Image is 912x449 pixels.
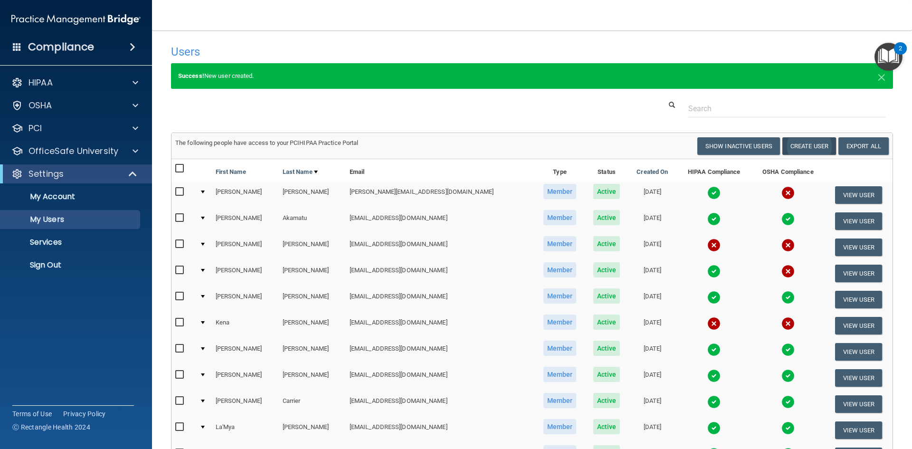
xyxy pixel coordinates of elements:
[12,422,90,432] span: Ⓒ Rectangle Health 2024
[628,313,676,339] td: [DATE]
[593,367,620,382] span: Active
[63,409,106,419] a: Privacy Policy
[838,137,889,155] a: Export All
[628,260,676,287] td: [DATE]
[543,262,577,277] span: Member
[11,100,138,111] a: OSHA
[346,339,534,365] td: [EMAIL_ADDRESS][DOMAIN_NAME]
[212,287,279,313] td: [PERSON_NAME]
[6,260,136,270] p: Sign Out
[751,159,825,182] th: OSHA Compliance
[781,421,795,435] img: tick.e7d51cea.svg
[6,192,136,201] p: My Account
[748,382,901,420] iframe: Drift Widget Chat Controller
[593,341,620,356] span: Active
[782,137,836,155] button: Create User
[346,391,534,417] td: [EMAIL_ADDRESS][DOMAIN_NAME]
[593,315,620,330] span: Active
[688,100,886,117] input: Search
[175,139,359,146] span: The following people have access to your PCIHIPAA Practice Portal
[6,238,136,247] p: Services
[543,393,577,408] span: Member
[11,123,138,134] a: PCI
[212,365,279,391] td: [PERSON_NAME]
[212,313,279,339] td: Kena
[707,369,721,382] img: tick.e7d51cea.svg
[28,123,42,134] p: PCI
[346,287,534,313] td: [EMAIL_ADDRESS][DOMAIN_NAME]
[628,182,676,208] td: [DATE]
[593,210,620,225] span: Active
[593,262,620,277] span: Active
[279,365,346,391] td: [PERSON_NAME]
[543,367,577,382] span: Member
[543,288,577,304] span: Member
[835,369,882,387] button: View User
[781,239,795,252] img: cross.ca9f0e7f.svg
[781,317,795,330] img: cross.ca9f0e7f.svg
[835,239,882,256] button: View User
[707,186,721,200] img: tick.e7d51cea.svg
[835,317,882,334] button: View User
[279,339,346,365] td: [PERSON_NAME]
[346,260,534,287] td: [EMAIL_ADDRESS][DOMAIN_NAME]
[835,265,882,282] button: View User
[283,166,318,178] a: Last Name
[707,239,721,252] img: cross.ca9f0e7f.svg
[593,393,620,408] span: Active
[279,182,346,208] td: [PERSON_NAME]
[279,417,346,443] td: [PERSON_NAME]
[593,419,620,434] span: Active
[346,208,534,234] td: [EMAIL_ADDRESS][DOMAIN_NAME]
[279,287,346,313] td: [PERSON_NAME]
[628,208,676,234] td: [DATE]
[781,265,795,278] img: cross.ca9f0e7f.svg
[346,159,534,182] th: Email
[707,421,721,435] img: tick.e7d51cea.svg
[707,395,721,409] img: tick.e7d51cea.svg
[697,137,780,155] button: Show Inactive Users
[543,315,577,330] span: Member
[279,391,346,417] td: Carrier
[346,365,534,391] td: [EMAIL_ADDRESS][DOMAIN_NAME]
[171,46,586,58] h4: Users
[212,260,279,287] td: [PERSON_NAME]
[212,417,279,443] td: La'Mya
[628,234,676,260] td: [DATE]
[28,100,52,111] p: OSHA
[707,265,721,278] img: tick.e7d51cea.svg
[543,236,577,251] span: Member
[12,409,52,419] a: Terms of Use
[11,10,141,29] img: PMB logo
[899,48,902,61] div: 2
[28,145,118,157] p: OfficeSafe University
[781,343,795,356] img: tick.e7d51cea.svg
[346,234,534,260] td: [EMAIL_ADDRESS][DOMAIN_NAME]
[279,313,346,339] td: [PERSON_NAME]
[781,369,795,382] img: tick.e7d51cea.svg
[636,166,668,178] a: Created On
[11,77,138,88] a: HIPAA
[628,339,676,365] td: [DATE]
[212,339,279,365] td: [PERSON_NAME]
[676,159,751,182] th: HIPAA Compliance
[212,234,279,260] td: [PERSON_NAME]
[835,421,882,439] button: View User
[707,291,721,304] img: tick.e7d51cea.svg
[279,260,346,287] td: [PERSON_NAME]
[28,77,53,88] p: HIPAA
[707,343,721,356] img: tick.e7d51cea.svg
[835,291,882,308] button: View User
[171,63,893,89] div: New user created.
[835,343,882,361] button: View User
[543,184,577,199] span: Member
[279,208,346,234] td: Akamatu
[835,186,882,204] button: View User
[178,72,204,79] strong: Success!
[781,212,795,226] img: tick.e7d51cea.svg
[212,391,279,417] td: [PERSON_NAME]
[593,184,620,199] span: Active
[346,417,534,443] td: [EMAIL_ADDRESS][DOMAIN_NAME]
[534,159,585,182] th: Type
[628,365,676,391] td: [DATE]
